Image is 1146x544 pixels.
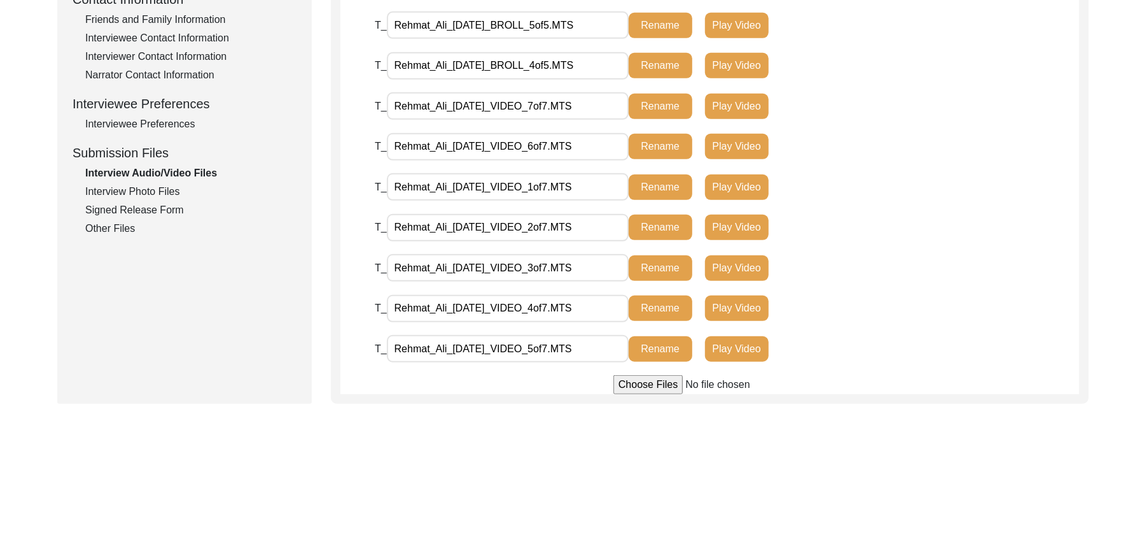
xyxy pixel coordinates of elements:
[375,343,387,354] span: T_
[705,94,769,119] button: Play Video
[705,255,769,281] button: Play Video
[375,101,387,111] span: T_
[629,134,692,159] button: Rename
[73,143,297,162] div: Submission Files
[705,215,769,240] button: Play Video
[629,13,692,38] button: Rename
[629,255,692,281] button: Rename
[629,215,692,240] button: Rename
[85,166,297,181] div: Interview Audio/Video Files
[705,336,769,362] button: Play Video
[705,53,769,78] button: Play Video
[705,175,769,200] button: Play Video
[375,222,387,233] span: T_
[85,31,297,46] div: Interviewee Contact Information
[375,182,387,192] span: T_
[375,141,387,152] span: T_
[85,184,297,199] div: Interview Photo Files
[705,13,769,38] button: Play Video
[375,303,387,313] span: T_
[705,296,769,321] button: Play Video
[375,262,387,273] span: T_
[85,221,297,236] div: Other Files
[85,117,297,132] div: Interviewee Preferences
[375,20,387,31] span: T_
[629,296,692,321] button: Rename
[629,336,692,362] button: Rename
[85,203,297,218] div: Signed Release Form
[629,94,692,119] button: Rename
[629,53,692,78] button: Rename
[629,175,692,200] button: Rename
[85,68,297,83] div: Narrator Contact Information
[85,12,297,27] div: Friends and Family Information
[375,60,387,71] span: T_
[73,94,297,113] div: Interviewee Preferences
[705,134,769,159] button: Play Video
[85,49,297,64] div: Interviewer Contact Information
